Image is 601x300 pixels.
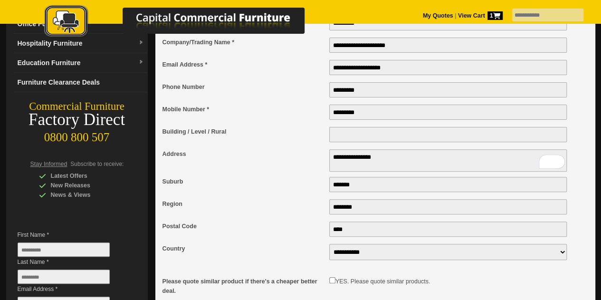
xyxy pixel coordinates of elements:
a: Capital Commercial Furniture Logo [18,5,351,42]
span: Address [162,149,324,159]
input: Mobile Number * [329,105,567,120]
a: Office Furnituredropdown [14,14,148,34]
span: Mobile Number * [162,105,324,114]
select: Country [329,244,567,260]
div: 0800 800 507 [6,126,148,144]
input: Company/Trading Name * [329,38,567,53]
input: Suburb [329,177,567,192]
div: New Releases [39,181,129,190]
a: Hospitality Furnituredropdown [14,34,148,53]
input: Please quote similar product if there's a cheaper better deal. [329,277,335,283]
input: Region [329,199,567,214]
div: Commercial Furniture [6,100,148,113]
a: Furniture Clearance Deals [14,73,148,92]
span: Stay Informed [30,161,67,167]
span: 1 [487,11,503,20]
label: YES. Please quote similar products. [335,278,430,285]
span: Last Name * [18,257,124,267]
span: Email Address * [162,60,324,69]
input: Phone Number [329,82,567,97]
span: Country [162,244,324,253]
span: Phone Number [162,82,324,92]
div: News & Views [39,190,129,200]
span: Suburb [162,177,324,186]
span: Postal Code [162,222,324,231]
strong: View Cart [458,12,503,19]
div: Latest Offers [39,171,129,181]
div: Factory Direct [6,113,148,126]
input: Last Name * [18,270,110,284]
input: Email Address * [329,60,567,75]
input: Postal Code [329,222,567,237]
span: Building / Level / Rural [162,127,324,136]
a: Education Furnituredropdown [14,53,148,73]
textarea: To enrich screen reader interactions, please activate Accessibility in Grammarly extension settings [329,149,567,172]
a: View Cart1 [456,12,502,19]
input: Building / Level / Rural [329,127,567,142]
span: Email Address * [18,284,124,294]
span: Please quote similar product if there's a cheaper better deal. [162,277,324,296]
a: My Quotes [423,12,453,19]
span: Region [162,199,324,209]
span: First Name * [18,230,124,240]
img: Capital Commercial Furniture Logo [18,5,351,39]
span: Subscribe to receive: [70,161,124,167]
img: dropdown [138,59,144,65]
input: First Name * [18,242,110,257]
